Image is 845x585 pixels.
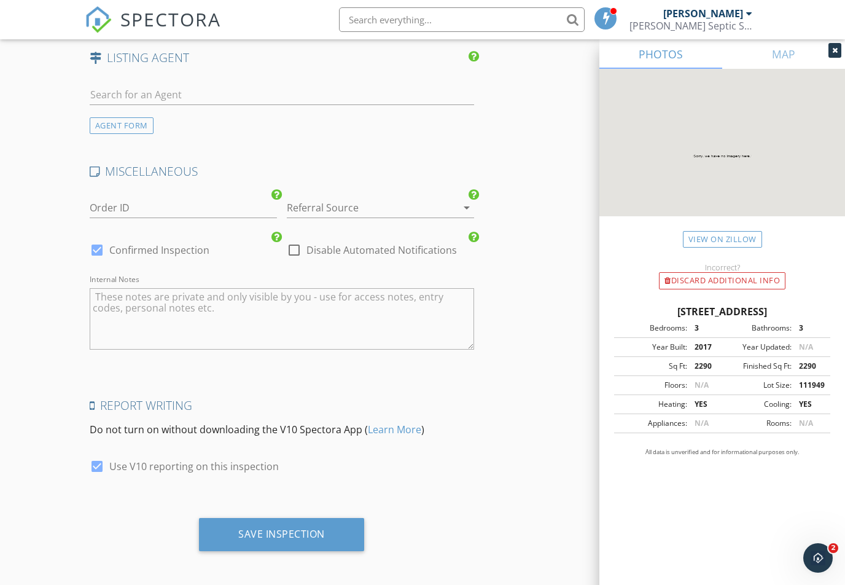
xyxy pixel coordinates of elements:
img: streetview [599,69,845,246]
div: YES [687,399,722,410]
a: View on Zillow [683,231,762,248]
div: Year Built: [618,342,687,353]
textarea: Internal Notes [90,288,474,350]
label: Disable Automated Notifications [306,244,457,256]
h4: Report Writing [90,398,474,414]
div: Bathrooms: [722,323,792,334]
span: N/A [799,342,813,352]
p: Do not turn on without downloading the V10 Spectora App ( ) [90,422,474,437]
span: 2 [828,543,838,553]
input: Search for an Agent [90,85,474,105]
div: 3 [792,323,827,334]
a: Learn More [368,423,421,436]
div: Sq Ft: [618,361,687,372]
div: [PERSON_NAME] [663,7,743,20]
label: Confirmed Inspection [109,244,209,256]
span: N/A [695,380,709,390]
div: 3 [687,323,722,334]
div: 111949 [792,380,827,391]
iframe: Intercom live chat [803,543,833,573]
div: Discard Additional info [659,272,785,289]
div: 2017 [687,342,722,353]
a: MAP [722,39,845,69]
span: N/A [799,418,813,428]
div: 2290 [687,361,722,372]
span: N/A [695,418,709,428]
div: [STREET_ADDRESS] [614,304,830,319]
input: Search everything... [339,7,585,32]
img: The Best Home Inspection Software - Spectora [85,6,112,33]
div: Save Inspection [238,528,325,540]
a: SPECTORA [85,17,221,42]
div: Metcalf Septic Services [629,20,752,32]
h4: LISTING AGENT [90,50,474,66]
div: Bedrooms: [618,323,687,334]
div: Year Updated: [722,342,792,353]
div: 2290 [792,361,827,372]
p: All data is unverified and for informational purposes only. [614,448,830,457]
div: Appliances: [618,418,687,429]
div: Lot Size: [722,380,792,391]
label: Use V10 reporting on this inspection [109,460,279,473]
div: AGENT FORM [90,117,154,134]
div: Rooms: [722,418,792,429]
a: PHOTOS [599,39,722,69]
h4: MISCELLANEOUS [90,163,474,179]
div: Finished Sq Ft: [722,361,792,372]
i: arrow_drop_down [459,200,474,215]
div: Heating: [618,399,687,410]
span: SPECTORA [120,6,221,32]
div: YES [792,399,827,410]
div: Incorrect? [599,262,845,272]
div: Cooling: [722,399,792,410]
div: Floors: [618,380,687,391]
